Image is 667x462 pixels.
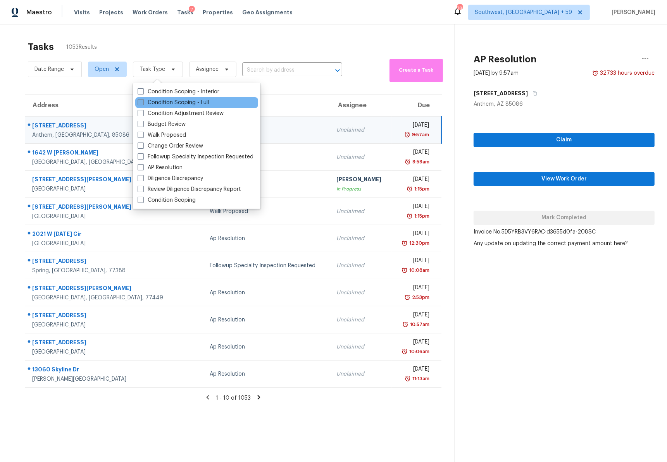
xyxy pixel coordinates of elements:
div: Walk Proposed [210,208,324,215]
div: [DATE] [398,175,429,185]
div: 2:53pm [410,294,429,301]
div: Anthem, [GEOGRAPHIC_DATA], 85086 [32,131,174,139]
img: Overdue Alarm Icon [402,266,408,274]
label: Condition Scoping - Full [138,99,209,106]
div: 9:59am [411,158,429,166]
span: Properties [203,9,233,16]
label: Condition Adjustment Review [138,110,224,117]
div: 10:57am [408,321,429,328]
div: 785 [457,5,462,12]
label: Change Order Review [138,142,203,150]
div: [GEOGRAPHIC_DATA] [32,213,174,220]
div: [PERSON_NAME][GEOGRAPHIC_DATA] [32,375,174,383]
div: Unclaimed [336,289,386,297]
div: 2021 W [DATE] Cir [32,230,174,240]
div: Ap Resolution [210,370,324,378]
span: Date Range [34,65,64,73]
label: Condition Scoping [138,196,196,204]
img: Overdue Alarm Icon [402,348,408,356]
div: Walk Proposed [210,180,324,188]
div: [DATE] [398,284,429,294]
div: [DATE] [398,148,429,158]
div: [DATE] [398,121,429,131]
h2: AP Resolution [474,55,536,63]
p: Invoice No. 5D5YRB3VY6RAC-d3655d0fa-208SC [474,228,655,236]
th: Type [203,95,331,117]
div: [DATE] [398,311,429,321]
div: Unclaimed [336,235,386,242]
span: Tasks [177,10,193,15]
img: Overdue Alarm Icon [402,321,408,328]
div: Anthem, AZ 85086 [474,100,655,108]
label: Review Diligence Discrepancy Report [138,185,241,193]
span: 1 - 10 of 1053 [216,395,251,401]
div: Unclaimed [336,370,386,378]
label: AP Resolution [138,164,183,172]
div: Ap Resolution [210,343,324,351]
div: [DATE] [398,338,429,348]
label: Budget Review [138,120,186,128]
div: 1:15pm [413,185,429,193]
div: [GEOGRAPHIC_DATA], [GEOGRAPHIC_DATA], 77449 [32,294,174,302]
div: [STREET_ADDRESS][PERSON_NAME] [32,284,174,294]
div: Ap Resolution [210,235,324,242]
span: Task Type [140,65,165,73]
img: Overdue Alarm Icon [592,69,598,77]
div: Unclaimed [336,126,386,134]
div: Unclaimed [336,316,386,324]
div: In Progress [336,185,386,193]
div: [GEOGRAPHIC_DATA] [32,348,174,356]
div: 10:06am [408,348,429,356]
div: Unclaimed [336,343,386,351]
div: [GEOGRAPHIC_DATA] [32,185,174,193]
div: [DATE] [398,230,429,239]
div: Unclaimed [336,208,386,215]
label: Diligence Discrepancy [138,175,203,182]
div: [DATE] [398,365,429,375]
img: Overdue Alarm Icon [405,158,411,166]
button: Open [332,65,343,76]
div: [STREET_ADDRESS] [32,311,174,321]
div: [STREET_ADDRESS] [32,257,174,267]
div: [DATE] [398,257,429,266]
label: Followup Specialty Inspection Requested [138,153,253,161]
div: [DATE] [398,203,429,212]
img: Overdue Alarm Icon [407,185,413,193]
div: 2 [189,6,195,14]
div: Unclaimed [336,262,386,270]
button: Create a Task [390,59,443,82]
div: Ap Resolution [210,316,324,324]
span: 1053 Results [66,43,97,51]
p: Any update on updating the correct payment amount here? [474,240,655,247]
div: Unclaimed [336,153,386,161]
div: 1:15pm [413,212,429,220]
span: [PERSON_NAME] [608,9,655,16]
div: 13060 Skyline Dr [32,366,174,375]
span: Geo Assignments [242,9,293,16]
button: Claim [474,133,655,147]
label: Condition Scoping - Interior [138,88,219,96]
span: Visits [74,9,90,16]
span: Create a Task [393,66,439,75]
span: Maestro [26,9,52,16]
div: Followup Specialty Inspection Requested [210,262,324,270]
img: Overdue Alarm Icon [405,375,411,383]
span: Open [95,65,109,73]
div: 10:08am [408,266,429,274]
div: 9:57am [410,131,429,139]
th: Address [25,95,180,117]
div: Ap Resolution [210,289,324,297]
span: View Work Order [480,174,648,184]
th: Assignee [330,95,392,117]
div: 12:30pm [408,239,429,247]
div: 11:13am [411,375,429,383]
span: Work Orders [133,9,168,16]
span: Southwest, [GEOGRAPHIC_DATA] + 59 [475,9,572,16]
h5: [STREET_ADDRESS] [474,89,528,97]
div: Ap Resolution [210,153,324,161]
div: 1642 W [PERSON_NAME] [32,149,174,158]
div: Ap Resolution [210,126,324,134]
div: [STREET_ADDRESS][PERSON_NAME] [32,203,174,213]
th: Due [392,95,441,117]
img: Overdue Alarm Icon [407,212,413,220]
